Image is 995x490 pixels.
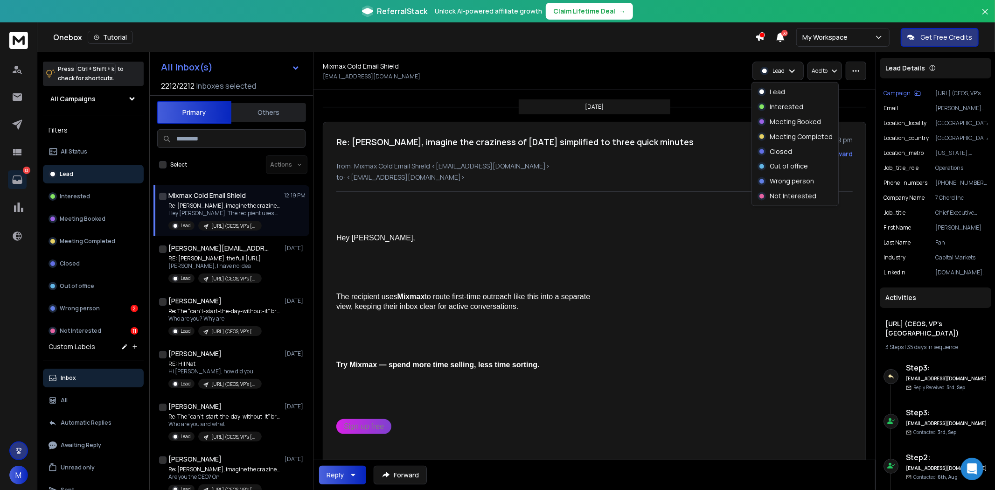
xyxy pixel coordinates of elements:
button: Forward [374,466,427,484]
p: Re: The “can’t-start-the-day-without-it” brief—exclusive access [168,413,280,420]
p: location_locality [884,119,926,127]
p: to: <[EMAIL_ADDRESS][DOMAIN_NAME]> [336,173,853,182]
h1: [PERSON_NAME] [168,402,222,411]
p: Email [884,105,898,112]
p: Interested [60,193,90,200]
h6: Step 3 : [906,407,988,418]
span: M [9,466,28,484]
div: 2 [131,305,138,312]
h1: Re: [PERSON_NAME], imagine the craziness of [DATE] simplified to three quick minutes [336,135,694,148]
p: Lead [772,67,785,75]
p: [EMAIL_ADDRESS][DOMAIN_NAME] [323,73,420,80]
p: [URL] (CEOS, VP's [GEOGRAPHIC_DATA]) [935,90,988,97]
h1: Mixmax Cold Email Shield [323,62,399,71]
p: My Workspace [802,33,851,42]
p: Lead Details [885,63,925,73]
div: 11 [131,327,138,335]
p: Lead [181,275,191,282]
button: Claim Lifetime Deal [546,3,633,20]
h6: Step 3 : [906,362,988,373]
p: Inbox [61,374,76,382]
p: Get Free Credits [920,33,972,42]
p: Hey [PERSON_NAME], The recipient uses Mixmax [168,210,280,217]
p: Lead [181,380,191,387]
span: 3rd, Sep [946,384,965,391]
p: Meeting Completed [770,132,833,141]
p: [DATE] [285,403,306,410]
p: industry [884,254,905,261]
h3: Custom Labels [49,342,95,351]
p: location_country [884,134,929,142]
p: Re: The “can’t-start-the-day-without-it” brief—early access [168,308,280,315]
h3: Inboxes selected [196,80,256,91]
p: Not Interested [60,327,101,335]
p: [URL] (CEOS, VP's [GEOGRAPHIC_DATA]) 2 [211,434,256,441]
p: Closed [770,147,792,156]
p: Closed [60,260,80,267]
p: RE: HII Nat [168,360,262,368]
h1: All Campaigns [50,94,96,104]
strong: Mixmax [397,293,425,301]
p: Wrong person [60,305,100,312]
span: 3rd, Sep [938,429,956,435]
p: Unread only [61,464,95,471]
h6: [EMAIL_ADDRESS][DOMAIN_NAME] [906,420,988,427]
span: ReferralStack [377,6,427,17]
p: Meeting Booked [60,215,105,223]
p: Contacted [913,474,958,481]
p: Fan [935,239,988,246]
p: Meeting Completed [60,238,115,245]
p: Lead [181,328,191,335]
p: Re: [PERSON_NAME], imagine the craziness [168,466,280,473]
p: [PERSON_NAME][DOMAIN_NAME][EMAIL_ADDRESS][DOMAIN_NAME] [935,105,988,112]
div: Hey [PERSON_NAME], [336,233,609,243]
p: Re: [PERSON_NAME], imagine the craziness [168,202,280,210]
h3: Filters [43,124,144,137]
p: Company Name [884,194,925,202]
p: [US_STATE], [US_STATE] [935,149,988,157]
p: [PERSON_NAME] [935,224,988,231]
p: job_title [884,209,905,217]
h1: All Inbox(s) [161,63,213,72]
h6: [EMAIL_ADDRESS][DOMAIN_NAME] [906,465,988,472]
p: Lead [181,222,191,229]
div: | [885,343,986,351]
p: All [61,397,68,404]
span: 50 [781,30,788,36]
div: Reply [327,470,344,480]
p: Lead [770,87,785,97]
p: Operations [935,164,988,172]
span: 35 days in sequence [907,343,958,351]
span: 6th, Aug [938,474,958,480]
h1: [PERSON_NAME][EMAIL_ADDRESS][PERSON_NAME][DOMAIN_NAME] [168,244,271,253]
p: [URL] (CEOS, VP's [GEOGRAPHIC_DATA]) [211,275,256,282]
label: Select [170,161,187,168]
h6: Step 2 : [906,452,988,463]
a: Sign up free [336,419,391,434]
p: Reply Received [913,384,965,391]
p: RE: [PERSON_NAME], the full [URL] [168,255,262,262]
h1: [PERSON_NAME] [168,455,222,464]
p: Awaiting Reply [61,441,101,449]
p: All Status [61,148,87,155]
p: [URL] (CEOS, VP's [GEOGRAPHIC_DATA]) 2 [211,328,256,335]
p: Who are you? Why are [168,315,280,322]
span: 3 Steps [885,343,904,351]
p: Out of office [770,162,808,171]
p: Who are you and what [168,420,280,428]
p: Out of office [60,282,94,290]
p: Unlock AI-powered affiliate growth [435,7,542,16]
p: Linkedin [884,269,905,276]
p: [DATE] [285,245,306,252]
button: Others [231,102,306,123]
p: Wrong person [770,177,814,186]
p: Lead [60,170,73,178]
p: Interested [770,102,803,112]
p: [GEOGRAPHIC_DATA] [935,119,988,127]
h1: [PERSON_NAME] [168,296,222,306]
p: Are you the CEO? On [168,473,280,481]
span: Ctrl + Shift + k [76,63,116,74]
p: 7 Chord Inc [935,194,988,202]
p: 12:19 PM [284,192,306,199]
p: [PERSON_NAME], I have no idea [168,262,262,270]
